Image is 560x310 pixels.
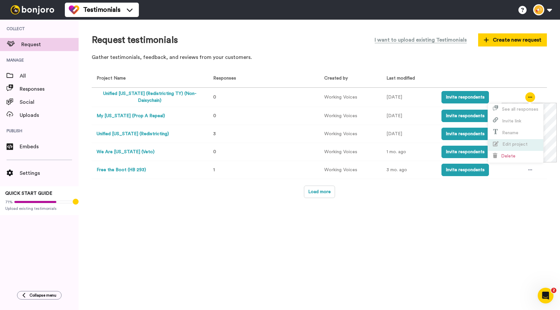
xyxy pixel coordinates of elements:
div: Tooltip anchor [73,199,79,205]
td: Working Voices [319,107,382,125]
button: Invite respondents [441,91,489,103]
span: Invite link [502,119,521,123]
th: Project Name [92,70,206,88]
td: Working Voices [319,161,382,179]
span: 3 [213,132,216,136]
span: 2 [551,288,556,293]
button: Collapse menu [17,291,62,300]
p: Gather testimonials, feedback, and reviews from your customers. [92,54,547,61]
button: We Are [US_STATE] (Veto) [97,149,155,155]
span: Collapse menu [29,293,56,298]
span: Social [20,98,79,106]
span: Uploads [20,111,79,119]
h1: Request testimonials [92,35,178,45]
span: Rename [502,131,518,135]
td: [DATE] [382,107,437,125]
span: All [20,72,79,80]
span: Responses [211,76,236,81]
td: Working Voices [319,125,382,143]
button: I want to upload existing Testimonials [370,33,472,47]
span: 1 [213,168,215,172]
button: Invite respondents [441,146,489,158]
span: Testimonials [83,5,121,14]
button: My [US_STATE] (Prop A Repeal) [97,113,165,119]
td: [DATE] [382,88,437,107]
span: 0 [213,114,216,118]
span: Settings [20,169,79,177]
th: Last modified [382,70,437,88]
span: Delete [501,154,515,158]
button: Invite respondents [441,164,489,176]
span: I want to upload existing Testimonials [375,36,467,44]
button: Invite respondents [441,110,489,122]
button: Load more [304,186,335,198]
span: Responses [20,85,79,93]
span: 0 [213,150,216,154]
span: 0 [213,95,216,100]
td: Working Voices [319,143,382,161]
button: Unified [US_STATE] (Redistricting TY) (Non-Daisychain) [97,90,203,104]
td: [DATE] [382,125,437,143]
th: Created by [319,70,382,88]
span: 71% [5,199,13,205]
span: Embeds [20,143,79,151]
span: QUICK START GUIDE [5,191,52,196]
button: Free the Boot (HB 293) [97,167,146,173]
td: Working Voices [319,88,382,107]
span: See all responses [502,107,538,112]
td: 1 mo. ago [382,143,437,161]
span: Edit project [502,142,528,147]
iframe: Intercom live chat [538,288,553,303]
span: Upload existing testimonials [5,206,73,211]
img: bj-logo-header-white.svg [8,5,57,14]
td: 3 mo. ago [382,161,437,179]
img: tm-color.svg [69,5,79,15]
span: Create new request [484,36,541,44]
span: Request [21,41,79,48]
button: Invite respondents [441,128,489,140]
button: Create new request [478,33,547,46]
button: Unified [US_STATE] (Redistricting) [97,131,169,137]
